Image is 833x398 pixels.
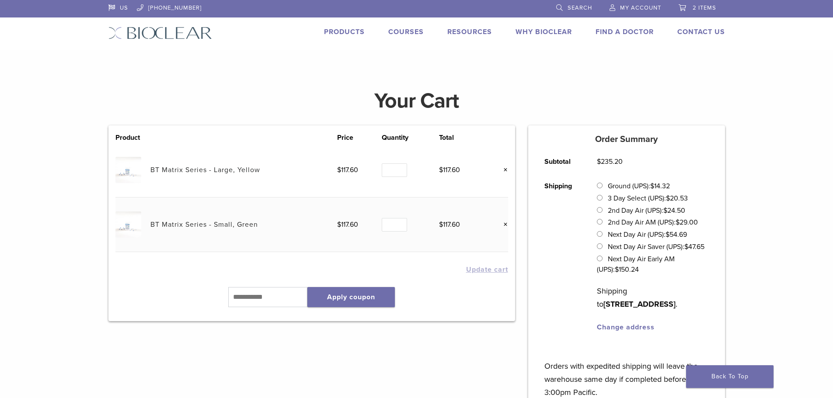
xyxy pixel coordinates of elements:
bdi: 47.65 [684,242,704,251]
bdi: 117.60 [337,220,358,229]
bdi: 14.32 [650,182,670,190]
button: Apply coupon [307,287,395,307]
img: BT Matrix Series - Large, Yellow [115,157,141,183]
strong: [STREET_ADDRESS] [603,299,676,309]
span: $ [439,220,443,229]
a: Resources [447,28,492,36]
p: Shipping to . [597,284,708,311]
bdi: 24.50 [663,206,685,215]
th: Product [115,132,150,143]
span: $ [676,218,680,227]
label: Ground (UPS): [608,182,670,190]
label: 2nd Day Air AM (UPS): [608,218,698,227]
a: BT Matrix Series - Small, Green [150,220,258,229]
a: Contact Us [677,28,725,36]
span: $ [650,182,654,190]
label: 2nd Day Air (UPS): [608,206,685,215]
span: Search [568,4,592,11]
th: Subtotal [535,149,587,174]
a: Back To Top [686,365,774,388]
bdi: 20.53 [666,194,688,203]
span: $ [597,157,601,166]
a: BT Matrix Series - Large, Yellow [150,166,260,174]
a: Find A Doctor [596,28,654,36]
label: 3 Day Select (UPS): [608,194,688,203]
bdi: 29.00 [676,218,698,227]
a: Change address [597,323,655,332]
img: BT Matrix Series - Small, Green [115,211,141,237]
span: My Account [620,4,661,11]
span: $ [615,265,619,274]
label: Next Day Air (UPS): [608,230,687,239]
th: Price [337,132,382,143]
a: Remove this item [497,164,508,176]
th: Quantity [382,132,439,143]
h1: Your Cart [102,90,732,111]
span: $ [337,166,341,174]
span: $ [666,194,670,203]
bdi: 54.69 [666,230,687,239]
a: Products [324,28,365,36]
span: $ [439,166,443,174]
a: Remove this item [497,219,508,230]
span: $ [666,230,669,239]
bdi: 117.60 [439,220,460,229]
a: Why Bioclear [516,28,572,36]
span: 2 items [693,4,716,11]
button: Update cart [466,266,508,273]
span: $ [337,220,341,229]
h5: Order Summary [528,134,725,145]
bdi: 117.60 [337,166,358,174]
label: Next Day Air Early AM (UPS): [597,255,674,274]
label: Next Day Air Saver (UPS): [608,242,704,251]
bdi: 150.24 [615,265,639,274]
a: Courses [388,28,424,36]
th: Total [439,132,484,143]
bdi: 235.20 [597,157,623,166]
span: $ [663,206,667,215]
span: $ [684,242,688,251]
th: Shipping [535,174,587,339]
bdi: 117.60 [439,166,460,174]
img: Bioclear [108,27,212,39]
